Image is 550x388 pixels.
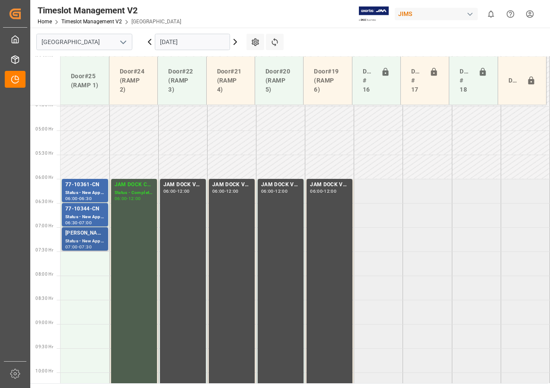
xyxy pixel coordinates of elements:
[78,197,79,200] div: -
[274,189,275,193] div: -
[35,175,53,180] span: 06:00 Hr
[323,189,324,193] div: -
[176,189,177,193] div: -
[35,272,53,277] span: 08:00 Hr
[226,189,239,193] div: 12:00
[65,245,78,249] div: 07:00
[261,189,274,193] div: 06:00
[78,245,79,249] div: -
[35,296,53,301] span: 08:30 Hr
[128,197,141,200] div: 12:00
[456,64,474,98] div: Doors # 18
[310,189,323,193] div: 06:00
[65,197,78,200] div: 06:00
[214,64,248,98] div: Door#21 (RAMP 4)
[61,19,122,25] a: Timeslot Management V2
[212,181,251,189] div: JAM DOCK VOLUME CONTROL
[408,64,426,98] div: Doors # 17
[261,181,300,189] div: JAM DOCK VOLUME CONTROL
[116,35,129,49] button: open menu
[505,73,523,89] div: Door#23
[65,229,105,238] div: [PERSON_NAME]/ [PERSON_NAME]
[65,189,105,197] div: Status - New Appointment
[79,221,92,225] div: 07:00
[35,223,53,228] span: 07:00 Hr
[79,245,92,249] div: 07:30
[310,64,345,98] div: Door#19 (RAMP 6)
[275,189,288,193] div: 12:00
[324,189,336,193] div: 12:00
[35,344,53,349] span: 09:30 Hr
[65,205,105,213] div: 77-10344-CN
[163,189,176,193] div: 06:00
[38,4,181,17] div: Timeslot Management V2
[35,127,53,131] span: 05:00 Hr
[155,34,230,50] input: DD-MM-YYYY
[35,369,53,373] span: 10:00 Hr
[79,197,92,200] div: 06:30
[395,6,481,22] button: JIMS
[78,221,79,225] div: -
[116,64,150,98] div: Door#24 (RAMP 2)
[163,181,202,189] div: JAM DOCK VOLUME CONTROL
[115,189,153,197] div: Status - Completed
[115,181,153,189] div: JAM DOCK CONTROL
[35,248,53,252] span: 07:30 Hr
[481,4,501,24] button: show 0 new notifications
[395,8,478,20] div: JIMS
[38,19,52,25] a: Home
[65,238,105,245] div: Status - New Appointment
[36,34,132,50] input: Type to search/select
[359,6,389,22] img: Exertis%20JAM%20-%20Email%20Logo.jpg_1722504956.jpg
[35,320,53,325] span: 09:00 Hr
[65,213,105,221] div: Status - New Appointment
[262,64,296,98] div: Door#20 (RAMP 5)
[65,181,105,189] div: 77-10361-CN
[65,221,78,225] div: 06:30
[127,197,128,200] div: -
[115,197,127,200] div: 06:00
[310,181,349,189] div: JAM DOCK VOLUME CONTROL
[67,68,102,93] div: Door#25 (RAMP 1)
[225,189,226,193] div: -
[212,189,225,193] div: 06:00
[359,64,377,98] div: Doors # 16
[165,64,199,98] div: Door#22 (RAMP 3)
[177,189,190,193] div: 12:00
[35,151,53,156] span: 05:30 Hr
[501,4,520,24] button: Help Center
[35,199,53,204] span: 06:30 Hr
